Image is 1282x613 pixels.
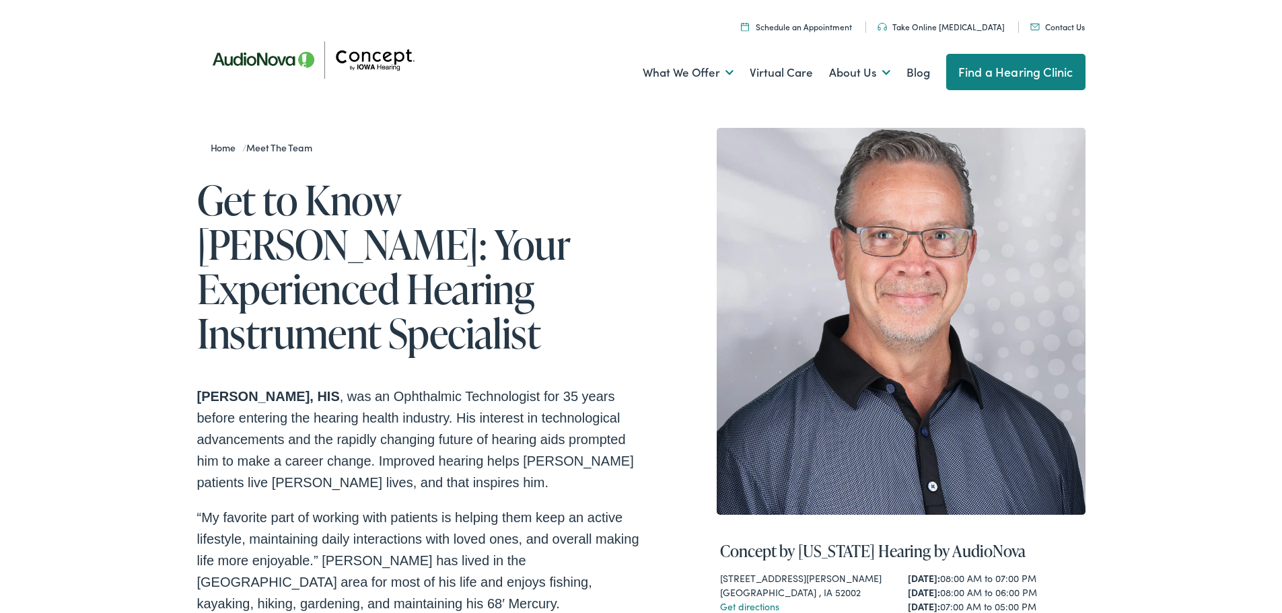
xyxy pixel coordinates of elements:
img: utility icon [878,23,887,31]
a: About Us [829,48,890,98]
a: Schedule an Appointment [741,21,852,32]
a: Find a Hearing Clinic [946,54,1085,90]
div: [STREET_ADDRESS][PERSON_NAME] [720,571,894,585]
div: [GEOGRAPHIC_DATA] , IA 52002 [720,585,894,600]
strong: [DATE]: [908,571,940,585]
img: utility icon [1030,24,1040,30]
span: / [211,141,319,154]
a: Get directions [720,600,779,613]
img: A calendar icon to schedule an appointment at Concept by Iowa Hearing. [741,22,749,31]
strong: [DATE]: [908,585,940,599]
h4: Concept by [US_STATE] Hearing by AudioNova [720,542,1082,561]
a: Blog [906,48,930,98]
img: Greg Klauer a hearing instrument specialist at Concept of Iowa Hearing in Dubuque, Iowa. [717,128,1085,515]
strong: [DATE]: [908,600,940,613]
h1: Get to Know [PERSON_NAME]: Your Experienced Hearing Instrument Specialist [197,178,641,355]
a: Contact Us [1030,21,1085,32]
a: Take Online [MEDICAL_DATA] [878,21,1005,32]
a: Virtual Care [750,48,813,98]
a: Meet the Team [246,141,318,154]
a: Home [211,141,242,154]
p: , was an Ophthalmic Technologist for 35 years before entering the hearing health industry. His in... [197,386,641,493]
a: What We Offer [643,48,734,98]
strong: [PERSON_NAME], HIS [197,389,340,404]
